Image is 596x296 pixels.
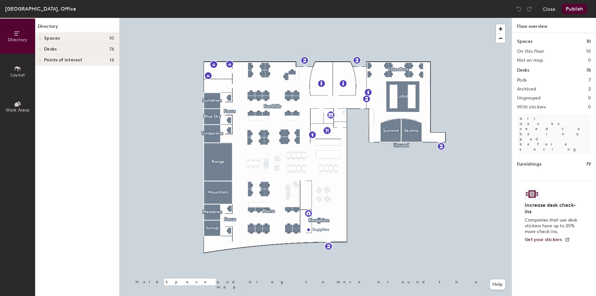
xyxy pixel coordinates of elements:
[517,49,544,54] h2: On this floor
[525,189,539,199] img: Sticker logo
[586,67,591,74] h1: 76
[44,58,82,63] span: Points of interest
[512,18,596,33] h1: Floor overview
[543,4,555,14] button: Close
[516,6,522,12] img: Undo
[525,217,579,235] p: Companies that use desk stickers have up to 25% more check-ins.
[517,161,541,168] h1: Furnishings
[517,78,527,83] h2: Pods
[11,72,25,78] span: Layout
[525,237,570,243] a: Get your stickers
[586,161,591,168] h1: 79
[517,38,532,45] h1: Spaces
[589,78,591,83] h2: 7
[562,4,587,14] button: Publish
[588,96,591,101] h2: 0
[517,67,529,74] h1: Desks
[5,5,76,13] div: [GEOGRAPHIC_DATA], Office
[588,105,591,110] h2: 0
[6,107,29,113] span: Work Areas
[517,87,536,92] h2: Archived
[586,38,591,45] h1: 10
[588,87,591,92] h2: 2
[8,37,27,43] span: Directory
[526,6,532,12] img: Redo
[588,58,591,63] h2: 0
[110,58,114,63] span: 16
[525,237,562,242] span: Get your stickers
[517,96,541,101] h2: Ungrouped
[109,47,114,52] span: 76
[44,36,60,41] span: Spaces
[490,279,505,290] button: Help
[517,105,546,110] h2: With stickers
[517,113,591,154] p: All desks need to be in a pod before saving
[35,23,119,33] h1: Directory
[586,49,591,54] h2: 10
[517,58,543,63] h2: Not on map
[525,202,579,215] h4: Increase desk check-ins
[109,36,114,41] span: 10
[44,47,57,52] span: Desks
